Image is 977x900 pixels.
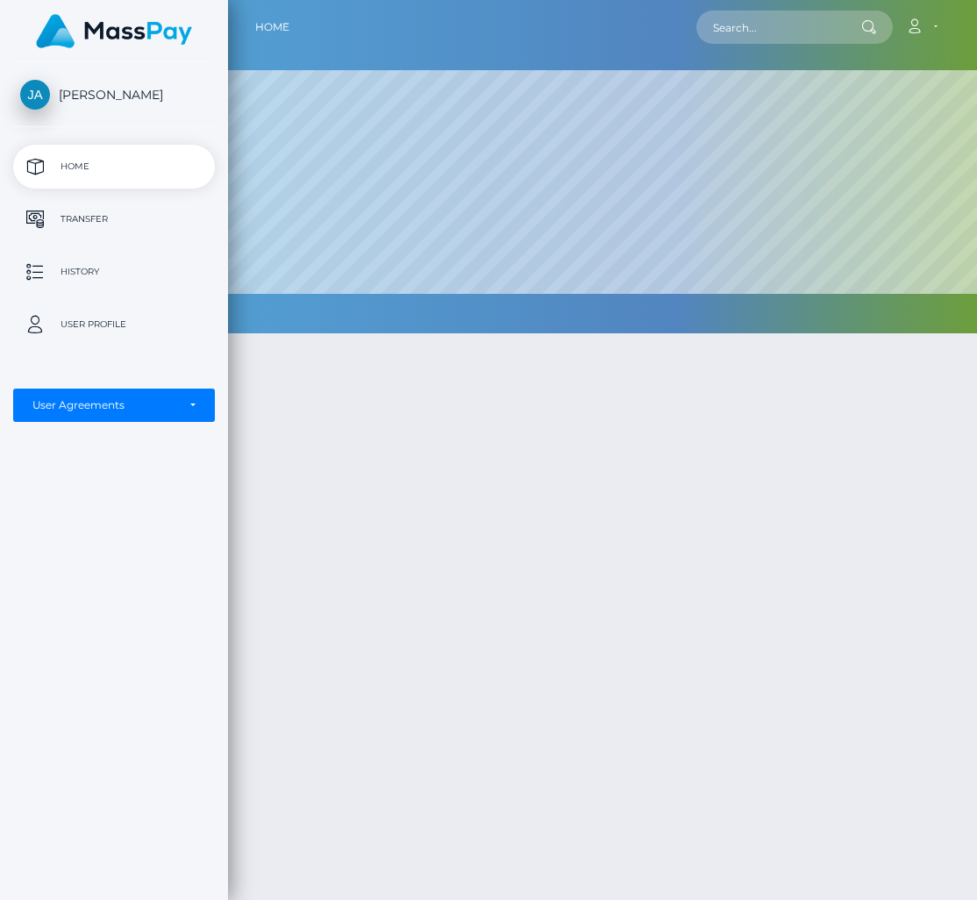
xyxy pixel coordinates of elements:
a: Transfer [13,197,215,241]
p: User Profile [20,311,208,338]
span: [PERSON_NAME] [13,87,215,103]
p: Home [20,154,208,180]
div: User Agreements [32,398,176,412]
input: Search... [696,11,861,44]
a: Home [13,145,215,189]
img: MassPay [36,14,192,48]
p: History [20,259,208,285]
a: History [13,250,215,294]
p: Transfer [20,206,208,232]
a: Home [255,9,289,46]
button: User Agreements [13,389,215,422]
a: User Profile [13,303,215,346]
